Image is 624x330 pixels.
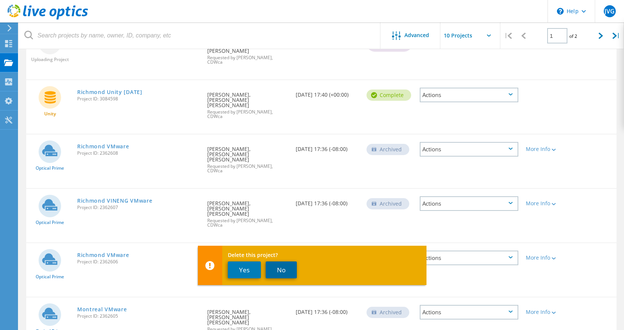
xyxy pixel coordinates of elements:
span: Optical Prime [36,275,64,279]
span: Advanced [404,33,429,38]
span: Project ID: 2362606 [77,260,200,264]
span: of 2 [569,33,577,39]
div: [PERSON_NAME], [PERSON_NAME] [PERSON_NAME] [204,134,292,181]
a: Richmond VMware [77,144,129,149]
span: Unity [44,112,56,116]
a: Richmond VMware [77,252,129,258]
div: [PERSON_NAME], [PERSON_NAME] [PERSON_NAME] [204,243,292,289]
div: [PERSON_NAME], [PERSON_NAME] [PERSON_NAME] [204,189,292,235]
a: Montreal VMware [77,307,127,312]
span: Requested by [PERSON_NAME], CDWca [207,218,288,227]
div: | [609,22,624,49]
span: Optical Prime [36,220,64,225]
button: Yes [228,261,261,278]
span: Uploading Project [31,57,69,62]
span: Project ID: 2362607 [77,205,200,210]
div: [DATE] 17:36 (-08:00) [292,243,363,268]
span: Requested by [PERSON_NAME], CDWca [207,164,288,173]
div: [DATE] 17:36 (-08:00) [292,134,363,159]
svg: \n [557,8,564,15]
div: Actions [420,142,519,157]
div: More Info [526,309,566,315]
div: Actions [420,305,519,320]
a: Live Optics Dashboard [7,16,88,21]
div: | [500,22,516,49]
button: No [266,261,297,278]
a: Richmond Unity [DATE] [77,90,142,95]
div: Archived [367,307,409,318]
span: Project ID: 2362605 [77,314,200,318]
a: Richmond VINENG VMware [77,198,152,203]
div: Complete [367,90,411,101]
div: More Info [526,201,566,206]
input: Search projects by name, owner, ID, company, etc [19,22,381,49]
div: [PERSON_NAME], [PERSON_NAME] [PERSON_NAME] [204,80,292,126]
div: Actions [420,251,519,265]
span: JVG [605,8,615,14]
div: [DATE] 17:36 (-08:00) [292,189,363,214]
span: Optical Prime [36,166,64,170]
span: Delete this project? [228,252,420,258]
span: Project ID: 3084598 [77,97,200,101]
div: [DATE] 17:40 (+00:00) [292,80,363,105]
div: Actions [420,196,519,211]
span: Project ID: 2362608 [77,151,200,155]
div: Actions [420,88,519,102]
div: [DATE] 17:36 (-08:00) [292,297,363,322]
div: Archived [367,144,409,155]
span: Requested by [PERSON_NAME], CDWca [207,110,288,119]
span: Requested by [PERSON_NAME], CDWca [207,55,288,64]
div: Archived [367,198,409,209]
div: More Info [526,146,566,152]
div: More Info [526,255,566,260]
